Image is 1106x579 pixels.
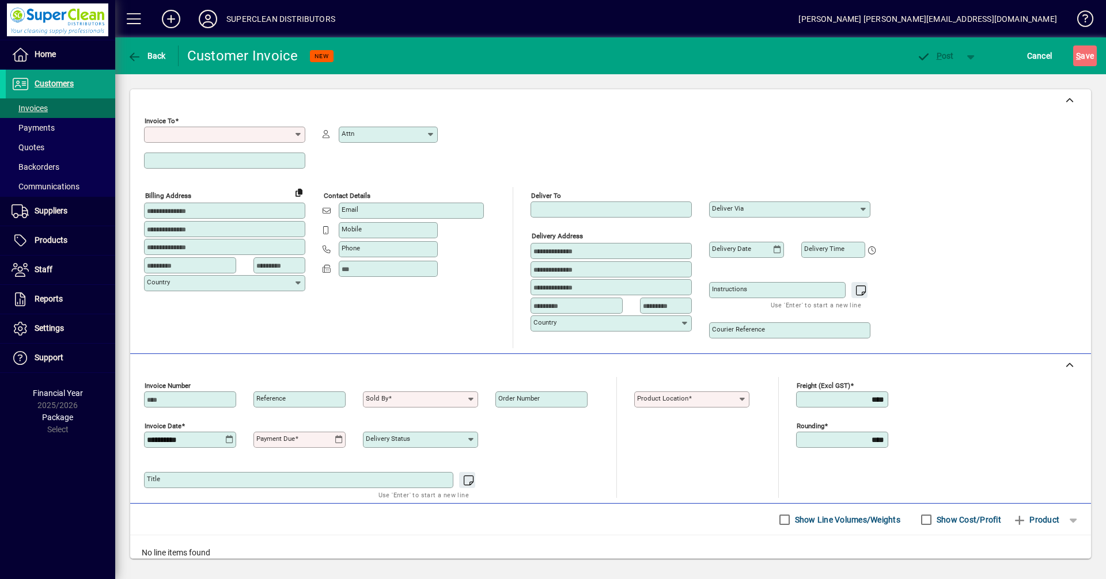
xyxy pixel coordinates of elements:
[6,197,115,226] a: Suppliers
[911,45,960,66] button: Post
[315,52,329,60] span: NEW
[33,388,83,398] span: Financial Year
[35,49,56,59] span: Home
[366,435,410,443] mat-label: Delivery status
[797,422,824,430] mat-label: Rounding
[342,244,360,252] mat-label: Phone
[256,435,295,443] mat-label: Payment due
[1076,51,1081,60] span: S
[35,323,64,333] span: Settings
[187,47,298,65] div: Customer Invoice
[6,314,115,343] a: Settings
[797,382,850,390] mat-label: Freight (excl GST)
[934,514,1001,525] label: Show Cost/Profit
[12,162,59,172] span: Backorders
[1069,2,1092,40] a: Knowledge Base
[498,394,540,402] mat-label: Order number
[937,51,942,60] span: P
[712,285,747,293] mat-label: Instructions
[124,45,169,66] button: Back
[35,206,67,215] span: Suppliers
[290,183,308,201] button: Copy to Delivery address
[226,10,335,28] div: SUPERCLEAN DISTRIBUTORS
[6,177,115,196] a: Communications
[378,488,469,501] mat-hint: Use 'Enter' to start a new line
[793,514,900,525] label: Show Line Volumes/Weights
[6,226,115,255] a: Products
[798,10,1057,28] div: [PERSON_NAME] [PERSON_NAME][EMAIL_ADDRESS][DOMAIN_NAME]
[147,278,170,286] mat-label: Country
[1007,509,1065,530] button: Product
[6,344,115,372] a: Support
[712,245,751,253] mat-label: Delivery date
[12,143,44,152] span: Quotes
[190,9,226,29] button: Profile
[145,422,181,430] mat-label: Invoice date
[1024,45,1055,66] button: Cancel
[6,138,115,157] a: Quotes
[147,475,160,483] mat-label: Title
[12,123,55,132] span: Payments
[6,98,115,118] a: Invoices
[1013,511,1059,529] span: Product
[771,298,861,311] mat-hint: Use 'Enter' to start a new line
[35,294,63,303] span: Reports
[6,256,115,284] a: Staff
[153,9,190,29] button: Add
[12,182,79,191] span: Communications
[1027,47,1052,65] span: Cancel
[712,325,765,333] mat-label: Courier Reference
[637,394,688,402] mat-label: Product location
[366,394,388,402] mat-label: Sold by
[12,104,48,113] span: Invoices
[145,117,175,125] mat-label: Invoice To
[533,318,556,326] mat-label: Country
[6,157,115,177] a: Backorders
[916,51,954,60] span: ost
[130,535,1091,570] div: No line items found
[42,413,73,422] span: Package
[35,235,67,245] span: Products
[145,382,191,390] mat-label: Invoice number
[256,394,286,402] mat-label: Reference
[6,118,115,138] a: Payments
[35,79,74,88] span: Customers
[127,51,166,60] span: Back
[6,285,115,314] a: Reports
[35,265,52,274] span: Staff
[531,192,561,200] mat-label: Deliver To
[1073,45,1097,66] button: Save
[342,129,354,138] mat-label: Attn
[1076,47,1094,65] span: ave
[342,205,358,214] mat-label: Email
[6,40,115,69] a: Home
[35,353,63,362] span: Support
[115,45,179,66] app-page-header-button: Back
[342,225,362,233] mat-label: Mobile
[804,245,844,253] mat-label: Delivery time
[712,204,744,212] mat-label: Deliver via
